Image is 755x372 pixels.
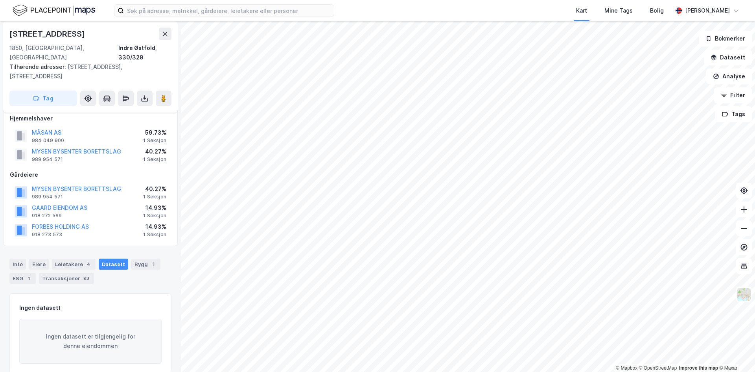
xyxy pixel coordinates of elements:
[716,334,755,372] div: Kontrollprogram for chat
[143,203,166,213] div: 14.93%
[143,213,166,219] div: 1 Seksjon
[32,231,62,238] div: 918 273 573
[9,62,165,81] div: [STREET_ADDRESS], [STREET_ADDRESS]
[576,6,587,15] div: Kart
[32,194,63,200] div: 989 954 571
[19,303,61,313] div: Ingen datasett
[143,194,166,200] div: 1 Seksjon
[52,259,96,270] div: Leietakere
[143,184,166,194] div: 40.27%
[679,365,718,371] a: Improve this map
[99,259,128,270] div: Datasett
[131,259,160,270] div: Bygg
[10,170,171,180] div: Gårdeiere
[143,137,166,144] div: 1 Seksjon
[737,287,751,302] img: Z
[19,319,162,364] div: Ingen datasett er tilgjengelig for denne eiendommen
[706,68,752,84] button: Analyse
[9,273,36,284] div: ESG
[32,213,62,219] div: 918 272 569
[25,274,33,282] div: 1
[716,334,755,372] iframe: Chat Widget
[9,63,68,70] span: Tilhørende adresser:
[639,365,677,371] a: OpenStreetMap
[704,50,752,65] button: Datasett
[10,114,171,123] div: Hjemmelshaver
[143,222,166,231] div: 14.93%
[9,91,77,106] button: Tag
[124,5,334,17] input: Søk på adresse, matrikkel, gårdeiere, leietakere eller personer
[143,128,166,137] div: 59.73%
[32,156,63,163] div: 989 954 571
[650,6,664,15] div: Bolig
[118,43,171,62] div: Indre Østfold, 330/329
[9,43,118,62] div: 1850, [GEOGRAPHIC_DATA], [GEOGRAPHIC_DATA]
[32,137,64,144] div: 984 049 900
[85,260,92,268] div: 4
[143,156,166,163] div: 1 Seksjon
[685,6,730,15] div: [PERSON_NAME]
[616,365,637,371] a: Mapbox
[39,273,94,284] div: Transaksjoner
[715,106,752,122] button: Tags
[13,4,95,17] img: logo.f888ab2527a4732fd821a326f86c7f29.svg
[29,259,49,270] div: Eiere
[9,259,26,270] div: Info
[149,260,157,268] div: 1
[699,31,752,46] button: Bokmerker
[714,87,752,103] button: Filter
[9,28,87,40] div: [STREET_ADDRESS]
[82,274,91,282] div: 93
[143,147,166,156] div: 40.27%
[143,231,166,238] div: 1 Seksjon
[604,6,633,15] div: Mine Tags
